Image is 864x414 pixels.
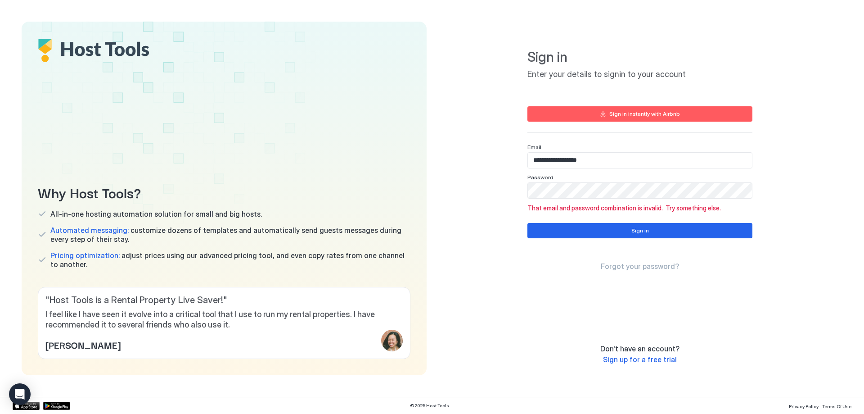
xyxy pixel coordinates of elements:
div: profile [381,330,403,351]
span: All-in-one hosting automation solution for small and big hosts. [50,209,262,218]
span: Don't have an account? [600,344,679,353]
div: Sign in [631,227,649,235]
input: Input Field [528,153,752,168]
a: Sign up for a free trial [603,355,677,364]
span: Pricing optimization: [50,251,120,260]
a: Google Play Store [43,402,70,410]
span: Email [527,144,541,150]
span: That email and password combination is invalid. Try something else. [527,204,752,212]
span: Password [527,174,553,181]
span: © 2025 Host Tools [410,403,449,409]
button: Sign in [527,223,752,238]
span: [PERSON_NAME] [45,338,121,351]
input: Input Field [528,183,752,198]
span: I feel like I have seen it evolve into a critical tool that I use to run my rental properties. I ... [45,309,403,330]
div: Open Intercom Messenger [9,383,31,405]
a: Forgot your password? [601,262,679,271]
div: Sign in instantly with Airbnb [609,110,680,118]
span: Enter your details to signin to your account [527,69,752,80]
a: App Store [13,402,40,410]
span: Why Host Tools? [38,182,410,202]
span: Automated messaging: [50,226,129,235]
span: Privacy Policy [789,404,819,409]
span: adjust prices using our advanced pricing tool, and even copy rates from one channel to another. [50,251,410,269]
span: " Host Tools is a Rental Property Live Saver! " [45,295,403,306]
button: Sign in instantly with Airbnb [527,106,752,122]
a: Privacy Policy [789,401,819,410]
a: Terms Of Use [822,401,851,410]
span: Sign in [527,49,752,66]
span: customize dozens of templates and automatically send guests messages during every step of their s... [50,226,410,244]
span: Terms Of Use [822,404,851,409]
